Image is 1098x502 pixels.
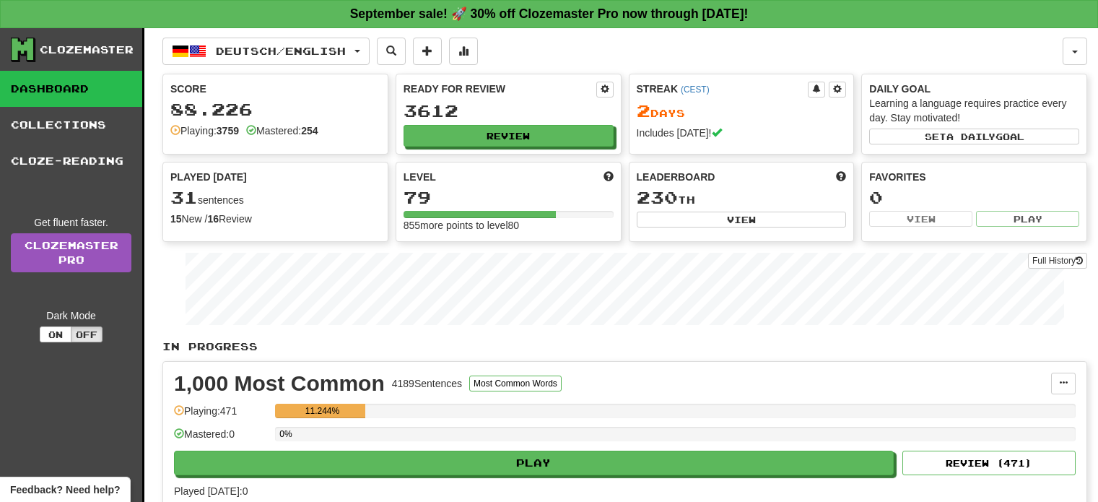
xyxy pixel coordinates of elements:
[11,233,131,272] a: ClozemasterPro
[11,215,131,230] div: Get fluent faster.
[637,187,678,207] span: 230
[404,218,614,233] div: 855 more points to level 80
[869,82,1079,96] div: Daily Goal
[404,125,614,147] button: Review
[637,189,847,207] div: th
[216,45,346,57] span: Deutsch / English
[170,213,182,225] strong: 15
[207,213,219,225] strong: 16
[449,38,478,65] button: More stats
[170,170,247,184] span: Played [DATE]
[637,82,809,96] div: Streak
[902,451,1076,475] button: Review (471)
[170,100,380,118] div: 88.226
[350,7,749,21] strong: September sale! 🚀 30% off Clozemaster Pro now through [DATE]!
[869,170,1079,184] div: Favorites
[10,482,120,497] span: Open feedback widget
[162,339,1087,354] p: In Progress
[71,326,103,342] button: Off
[681,85,710,95] a: (CEST)
[946,131,995,142] span: a daily
[11,308,131,323] div: Dark Mode
[836,170,846,184] span: This week in points, UTC
[869,129,1079,144] button: Seta dailygoal
[604,170,614,184] span: Score more points to level up
[637,170,715,184] span: Leaderboard
[404,189,614,207] div: 79
[404,170,436,184] span: Level
[869,96,1079,125] div: Learning a language requires practice every day. Stay motivated!
[170,124,239,138] div: Playing:
[174,404,268,428] div: Playing: 471
[170,189,380,207] div: sentences
[377,38,406,65] button: Search sentences
[170,82,380,96] div: Score
[637,100,650,121] span: 2
[637,126,847,140] div: Includes [DATE]!
[301,125,318,137] strong: 254
[413,38,442,65] button: Add sentence to collection
[170,187,198,207] span: 31
[174,373,385,394] div: 1,000 Most Common
[404,82,596,96] div: Ready for Review
[637,212,847,228] button: View
[279,404,365,418] div: 11.244%
[869,211,972,227] button: View
[637,102,847,121] div: Day s
[246,124,318,138] div: Mastered:
[162,38,370,65] button: Deutsch/English
[976,211,1079,227] button: Play
[174,427,268,451] div: Mastered: 0
[404,102,614,120] div: 3612
[392,376,462,391] div: 4189 Sentences
[1028,253,1087,269] button: Full History
[40,326,71,342] button: On
[869,189,1079,207] div: 0
[174,485,248,497] span: Played [DATE]: 0
[40,43,134,57] div: Clozemaster
[174,451,894,475] button: Play
[217,125,239,137] strong: 3759
[170,212,380,226] div: New / Review
[469,376,562,391] button: Most Common Words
